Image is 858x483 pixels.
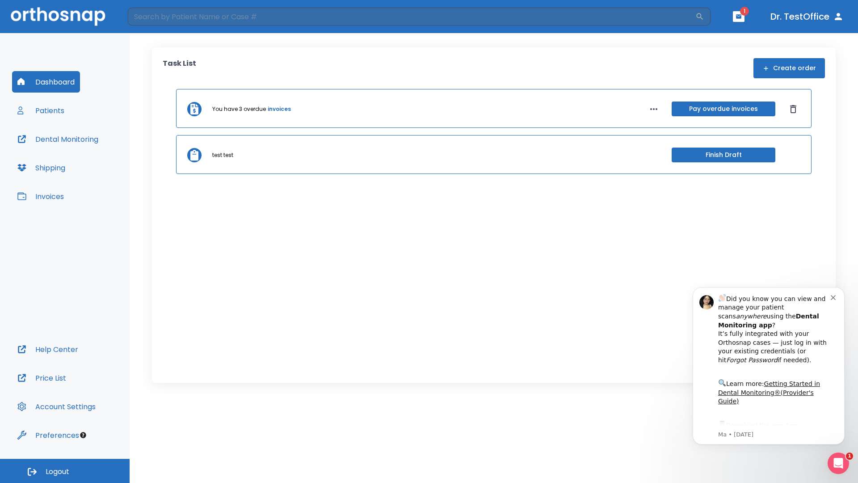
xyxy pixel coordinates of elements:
[12,71,80,93] button: Dashboard
[128,8,695,25] input: Search by Patient Name or Case #
[79,431,87,439] div: Tooltip anchor
[846,453,853,460] span: 1
[679,274,858,459] iframe: Intercom notifications message
[12,100,70,121] button: Patients
[39,148,118,164] a: App Store
[212,151,233,159] p: test test
[12,396,101,417] button: Account Settings
[151,19,159,26] button: Dismiss notification
[740,7,749,16] span: 1
[212,105,266,113] p: You have 3 overdue
[753,58,825,78] button: Create order
[828,453,849,474] iframe: Intercom live chat
[39,157,151,165] p: Message from Ma, sent 3w ago
[672,148,775,162] button: Finish Draft
[39,146,151,191] div: Download the app: | ​ Let us know if you need help getting started!
[46,467,69,477] span: Logout
[12,157,71,178] button: Shipping
[672,102,775,116] button: Pay overdue invoices
[12,128,104,150] button: Dental Monitoring
[786,102,800,116] button: Dismiss
[268,105,291,113] a: invoices
[12,339,84,360] button: Help Center
[12,186,69,207] button: Invoices
[163,58,196,78] p: Task List
[12,367,71,389] button: Price List
[11,7,105,25] img: Orthosnap
[12,424,84,446] button: Preferences
[767,8,847,25] button: Dr. TestOffice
